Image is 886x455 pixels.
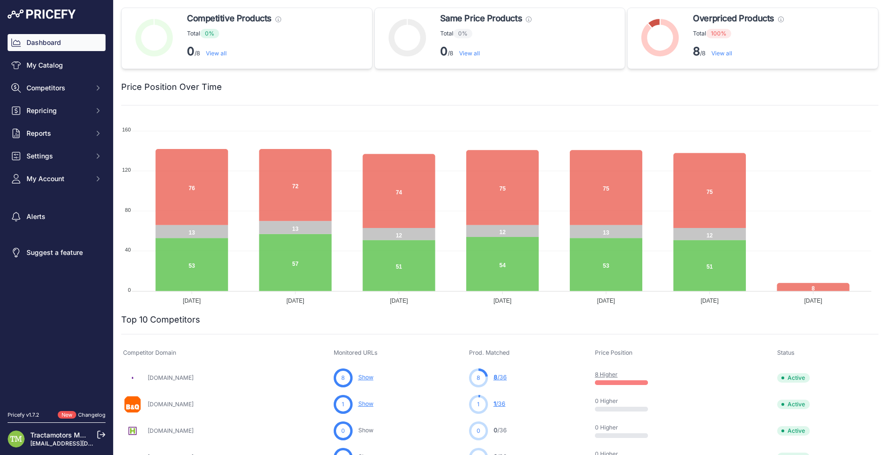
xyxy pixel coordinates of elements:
[200,29,219,38] span: 0%
[8,148,106,165] button: Settings
[123,349,176,356] span: Competitor Domain
[206,50,227,57] a: View all
[148,401,194,408] a: [DOMAIN_NAME]
[128,287,131,293] tspan: 0
[459,50,480,57] a: View all
[27,151,89,161] span: Settings
[693,44,783,59] p: /8
[286,297,304,304] tspan: [DATE]
[8,125,106,142] button: Reports
[27,174,89,184] span: My Account
[494,297,512,304] tspan: [DATE]
[777,426,810,436] span: Active
[183,297,201,304] tspan: [DATE]
[8,34,106,51] a: Dashboard
[187,44,281,59] p: /8
[125,247,131,253] tspan: 40
[27,106,89,115] span: Repricing
[358,374,373,381] a: Show
[440,44,448,58] strong: 0
[595,371,618,378] a: 8 Higher
[148,427,194,434] a: [DOMAIN_NAME]
[494,400,505,407] a: 1/36
[27,83,89,93] span: Competitors
[58,411,76,419] span: New
[30,431,106,439] a: Tractamotors Marketing
[494,427,497,434] span: 0
[8,244,106,261] a: Suggest a feature
[477,400,479,409] span: 1
[597,297,615,304] tspan: [DATE]
[358,400,373,407] a: Show
[494,427,507,434] a: 0/36
[453,29,472,38] span: 0%
[8,34,106,400] nav: Sidebar
[8,9,76,19] img: Pricefy Logo
[440,44,532,59] p: /8
[125,207,131,213] tspan: 80
[595,349,632,356] span: Price Position
[27,129,89,138] span: Reports
[440,29,532,38] p: Total
[777,349,795,356] span: Status
[78,411,106,418] a: Changelog
[341,374,345,382] span: 8
[711,50,732,57] a: View all
[595,424,656,431] p: 0 Higher
[494,400,496,407] span: 1
[477,374,480,382] span: 8
[804,297,822,304] tspan: [DATE]
[122,167,131,173] tspan: 120
[8,411,39,419] div: Pricefy v1.7.2
[8,170,106,187] button: My Account
[777,373,810,383] span: Active
[148,374,194,381] a: [DOMAIN_NAME]
[342,400,344,409] span: 1
[777,400,810,409] span: Active
[700,297,718,304] tspan: [DATE]
[121,80,222,94] h2: Price Position Over Time
[187,44,195,58] strong: 0
[121,313,200,326] h2: Top 10 Competitors
[477,427,480,435] span: 0
[693,12,774,25] span: Overpriced Products
[494,374,497,381] span: 8
[469,349,510,356] span: Prod. Matched
[8,102,106,119] button: Repricing
[693,29,783,38] p: Total
[358,427,373,434] a: Show
[334,349,378,356] span: Monitored URLs
[30,440,129,447] a: [EMAIL_ADDRESS][DOMAIN_NAME]
[8,57,106,74] a: My Catalog
[8,79,106,96] button: Competitors
[390,297,408,304] tspan: [DATE]
[440,12,522,25] span: Same Price Products
[8,208,106,225] a: Alerts
[706,29,731,38] span: 100%
[693,44,700,58] strong: 8
[494,374,507,381] a: 8/36
[122,127,131,132] tspan: 160
[187,12,272,25] span: Competitive Products
[341,427,345,435] span: 0
[595,397,656,405] p: 0 Higher
[187,29,281,38] p: Total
